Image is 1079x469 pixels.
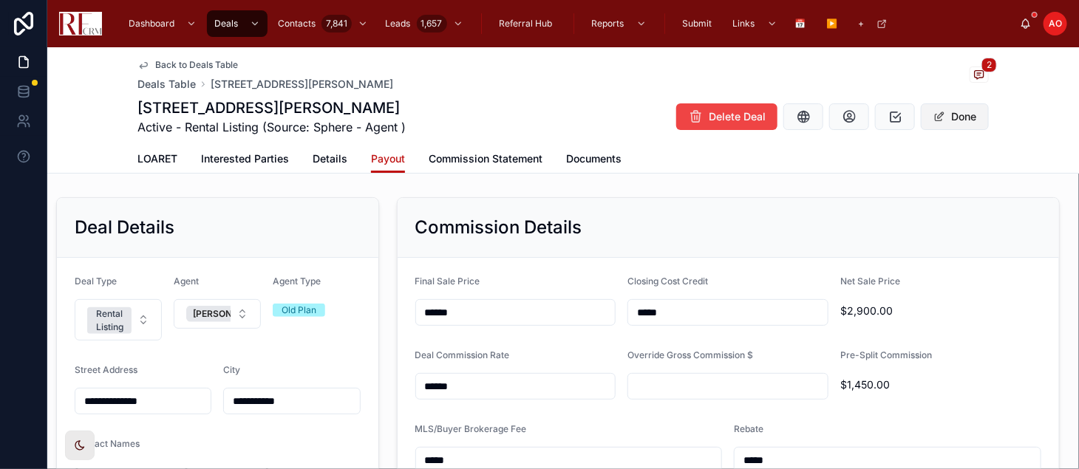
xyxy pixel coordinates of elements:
[840,304,1041,318] span: $2,900.00
[75,364,137,375] span: Street Address
[278,18,316,30] span: Contacts
[795,18,806,30] span: 📅
[981,58,997,72] span: 2
[155,59,238,71] span: Back to Deals Table
[859,18,865,30] span: +
[114,7,1020,40] div: scrollable content
[709,109,766,124] span: Delete Deal
[840,275,900,287] span: Net Sale Price
[96,307,123,334] div: Rental Listing
[734,423,763,434] span: Rebate
[75,275,117,287] span: Deal Type
[566,146,622,175] a: Documents
[371,151,405,166] span: Payout
[223,364,240,375] span: City
[75,216,174,239] h2: Deal Details
[211,77,393,92] a: [STREET_ADDRESS][PERSON_NAME]
[137,146,177,175] a: LOARET
[676,103,777,130] button: Delete Deal
[137,151,177,166] span: LOARET
[415,423,527,434] span: MLS/Buyer Brokerage Fee
[201,146,289,175] a: Interested Parties
[386,18,411,30] span: Leads
[201,151,289,166] span: Interested Parties
[788,10,817,37] a: 📅
[726,10,785,37] a: Links
[282,304,316,317] div: Old Plan
[313,151,347,166] span: Details
[137,97,406,118] h1: [STREET_ADDRESS][PERSON_NAME]
[174,275,199,287] span: Agent
[585,10,654,37] a: Reports
[733,18,755,30] span: Links
[415,275,480,287] span: Final Sale Price
[137,118,406,136] span: Active - Rental Listing (Source: Sphere - Agent )
[1049,18,1062,30] span: AO
[174,299,261,329] button: Select Button
[75,438,140,449] span: Contact Names
[415,216,582,239] h2: Commission Details
[186,306,287,322] button: Unselect 37
[121,10,204,37] a: Dashboard
[500,18,553,30] span: Referral Hub
[840,349,932,360] span: Pre-Split Commission
[683,18,712,30] span: Submit
[270,10,375,37] a: Contacts7,841
[129,18,174,30] span: Dashboard
[137,77,196,92] a: Deals Table
[273,275,321,287] span: Agent Type
[207,10,268,37] a: Deals
[827,18,838,30] span: ▶️
[429,146,542,175] a: Commission Statement
[970,66,989,85] button: 2
[840,377,1041,392] span: $1,450.00
[675,10,723,37] a: Submit
[592,18,624,30] span: Reports
[214,18,238,30] span: Deals
[566,151,622,166] span: Documents
[59,12,102,35] img: App logo
[321,15,352,32] div: 7,841
[417,15,447,32] div: 1,657
[75,299,162,340] button: Select Button
[313,146,347,175] a: Details
[820,10,848,37] a: ▶️
[429,151,542,166] span: Commission Statement
[378,10,471,37] a: Leads1,657
[921,103,989,130] button: Done
[415,349,510,360] span: Deal Commission Rate
[627,275,708,287] span: Closing Cost Credit
[371,146,405,174] a: Payout
[627,349,753,360] span: Override Gross Commission $
[851,10,895,37] a: +
[492,10,563,37] a: Referral Hub
[137,59,238,71] a: Back to Deals Table
[193,308,266,320] span: [PERSON_NAME]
